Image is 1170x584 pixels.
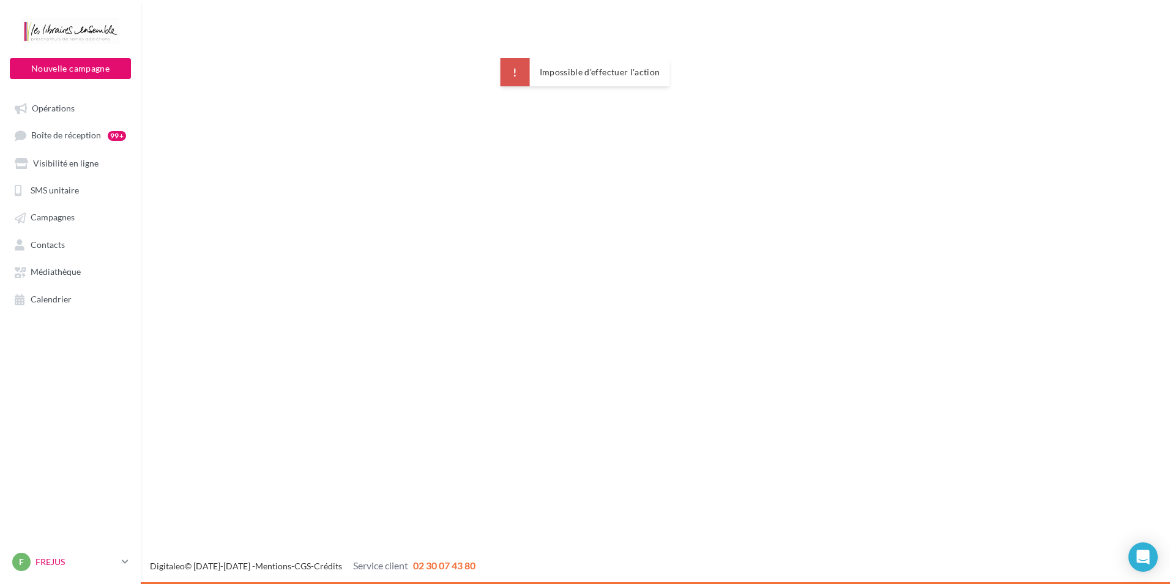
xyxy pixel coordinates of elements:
[255,561,291,571] a: Mentions
[7,206,133,228] a: Campagnes
[150,561,185,571] a: Digitaleo
[413,560,475,571] span: 02 30 07 43 80
[31,294,72,304] span: Calendrier
[7,97,133,119] a: Opérations
[314,561,342,571] a: Crédits
[31,130,101,141] span: Boîte de réception
[7,288,133,310] a: Calendrier
[31,212,75,223] span: Campagnes
[7,179,133,201] a: SMS unitaire
[35,556,117,568] p: FREJUS
[7,233,133,255] a: Contacts
[108,131,126,141] div: 99+
[7,152,133,174] a: Visibilité en ligne
[31,239,65,250] span: Contacts
[150,561,475,571] span: © [DATE]-[DATE] - - -
[10,550,131,574] a: F FREJUS
[540,68,660,77] div: Impossible d'effectuer l'action
[7,124,133,146] a: Boîte de réception99+
[10,58,131,79] button: Nouvelle campagne
[31,267,81,277] span: Médiathèque
[294,561,311,571] a: CGS
[1128,542,1158,572] div: Open Intercom Messenger
[19,556,24,568] span: F
[31,185,79,195] span: SMS unitaire
[32,103,75,113] span: Opérations
[7,260,133,282] a: Médiathèque
[353,560,408,571] span: Service client
[33,158,99,168] span: Visibilité en ligne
